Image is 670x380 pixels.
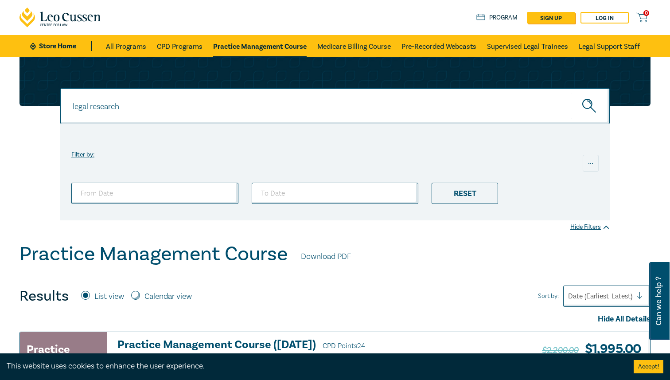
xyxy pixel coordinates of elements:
[487,35,568,57] a: Supervised Legal Trainees
[317,35,391,57] a: Medicare Billing Course
[542,345,578,356] span: $2,200.00
[7,360,620,372] div: This website uses cookies to enhance the user experience.
[19,287,69,305] h4: Results
[654,267,663,335] span: Can we help ?
[527,12,575,24] a: sign up
[117,339,482,352] a: Practice Management Course ([DATE]) CPD Points24
[634,360,663,373] button: Accept cookies
[432,183,498,204] div: Reset
[476,13,518,23] a: Program
[30,41,92,51] a: Store Home
[570,223,610,231] div: Hide Filters
[19,243,288,266] h1: Practice Management Course
[106,35,146,57] a: All Programs
[579,35,640,57] a: Legal Support Staff
[94,291,124,302] label: List view
[580,12,629,24] a: Log in
[401,35,476,57] a: Pre-Recorded Webcasts
[117,339,482,352] h3: Practice Management Course ([DATE])
[542,339,641,359] h3: $ 1,995.00
[71,183,238,204] input: From Date
[252,183,419,204] input: To Date
[19,313,651,325] div: Hide All Details
[71,151,94,158] label: Filter by:
[213,35,307,57] a: Practice Management Course
[568,291,570,301] input: Sort by
[538,291,559,301] span: Sort by:
[27,341,70,357] h3: Practice
[144,291,192,302] label: Calendar view
[157,35,203,57] a: CPD Programs
[301,251,351,262] a: Download PDF
[583,155,599,172] div: ...
[643,10,649,16] span: 0
[60,88,610,124] input: Search for a program title, program description or presenter name
[323,341,365,350] span: CPD Points 24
